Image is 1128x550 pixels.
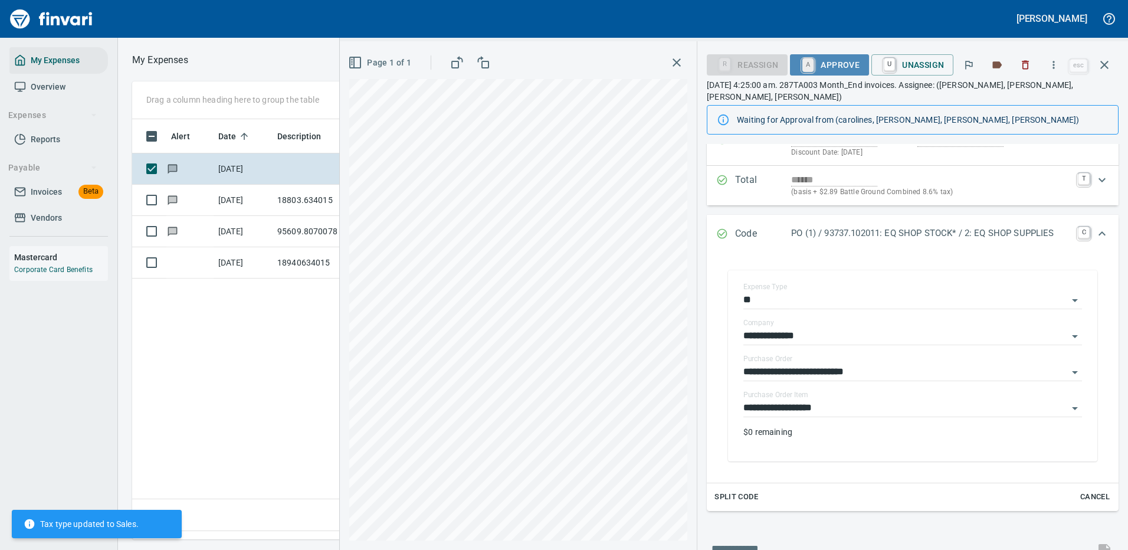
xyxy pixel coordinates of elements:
[9,47,108,74] a: My Expenses
[273,247,379,279] td: 18940634015
[711,488,761,506] button: Split Code
[146,94,319,106] p: Drag a column heading here to group the table
[214,216,273,247] td: [DATE]
[277,129,337,143] span: Description
[707,215,1119,254] div: Expand
[791,227,1071,240] p: PO (1) / 93737.102011: EQ SHOP STOCK* / 2: EQ SHOP SUPPLIES
[799,55,860,75] span: Approve
[277,129,322,143] span: Description
[166,196,179,204] span: Has messages
[1076,488,1114,506] button: Cancel
[743,355,792,362] label: Purchase Order
[1067,51,1119,79] span: Close invoice
[218,129,237,143] span: Date
[214,247,273,279] td: [DATE]
[1067,292,1083,309] button: Open
[4,104,102,126] button: Expenses
[1078,227,1090,238] a: C
[1079,490,1111,504] span: Cancel
[1070,59,1087,72] a: esc
[1067,364,1083,381] button: Open
[14,251,108,264] h6: Mastercard
[14,266,93,274] a: Corporate Card Benefits
[871,54,953,76] button: UUnassign
[9,126,108,153] a: Reports
[346,52,416,74] button: Page 1 of 1
[1041,52,1067,78] button: More
[707,79,1119,103] p: [DATE] 4:25:00 am. 287TA003 Month_End invoices. Assignee: ([PERSON_NAME], [PERSON_NAME], [PERSON_...
[735,227,791,242] p: Code
[743,319,774,326] label: Company
[31,53,80,68] span: My Expenses
[166,165,179,172] span: Has messages
[743,283,787,290] label: Expense Type
[707,254,1119,511] div: Expand
[166,227,179,235] span: Has messages
[1067,400,1083,417] button: Open
[78,185,103,198] span: Beta
[31,185,62,199] span: Invoices
[4,157,102,179] button: Payable
[273,216,379,247] td: 95609.8070078
[1078,173,1090,185] a: T
[735,173,791,198] p: Total
[1067,328,1083,345] button: Open
[132,53,188,67] p: My Expenses
[218,129,252,143] span: Date
[1016,12,1087,25] h5: [PERSON_NAME]
[9,74,108,100] a: Overview
[214,153,273,185] td: [DATE]
[1014,9,1090,28] button: [PERSON_NAME]
[707,59,788,69] div: Reassign
[171,129,190,143] span: Alert
[273,185,379,216] td: 18803.634015
[984,52,1010,78] button: Labels
[7,5,96,33] img: Finvari
[31,132,60,147] span: Reports
[737,109,1109,130] div: Waiting for Approval from (carolines, [PERSON_NAME], [PERSON_NAME], [PERSON_NAME])
[9,179,108,205] a: InvoicesBeta
[743,391,808,398] label: Purchase Order Item
[9,205,108,231] a: Vendors
[790,54,869,76] button: AApprove
[1012,52,1038,78] button: Discard
[791,186,1071,198] p: (basis + $2.89 Battle Ground Combined 8.6% tax)
[31,80,65,94] span: Overview
[214,185,273,216] td: [DATE]
[350,55,411,70] span: Page 1 of 1
[714,490,758,504] span: Split Code
[802,58,814,71] a: A
[31,211,62,225] span: Vendors
[171,129,205,143] span: Alert
[132,53,188,67] nav: breadcrumb
[24,518,139,530] span: Tax type updated to Sales.
[8,108,97,123] span: Expenses
[743,426,1082,438] p: $0 remaining
[884,58,895,71] a: U
[956,52,982,78] button: Flag
[707,166,1119,205] div: Expand
[8,161,97,175] span: Payable
[881,55,944,75] span: Unassign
